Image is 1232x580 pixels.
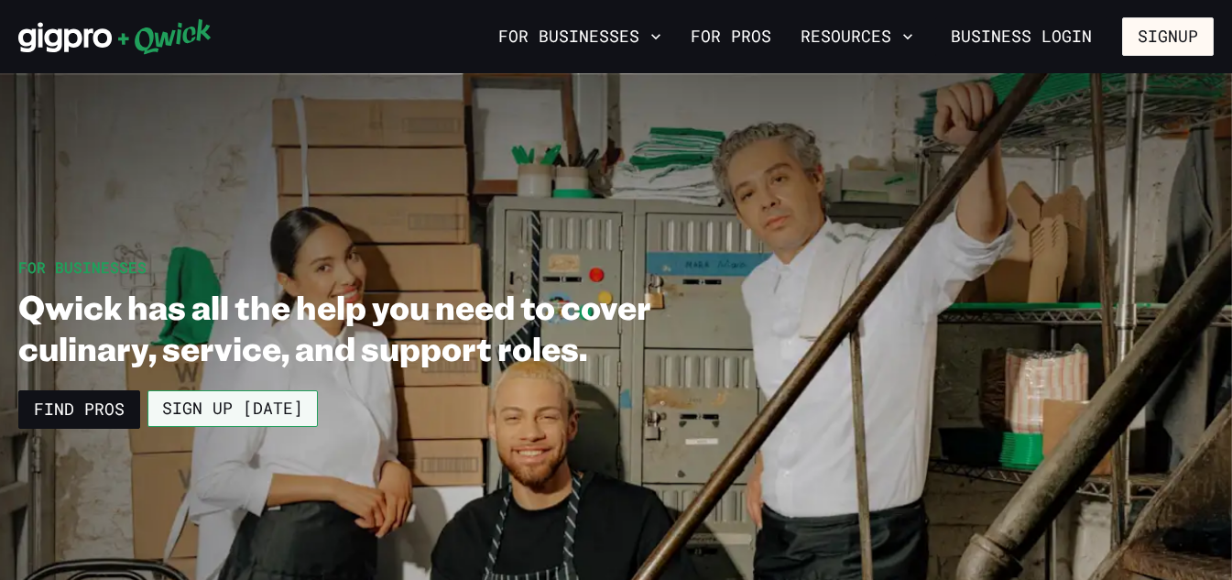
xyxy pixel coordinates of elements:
button: For Businesses [491,21,669,52]
h1: Qwick has all the help you need to cover culinary, service, and support roles. [18,286,736,368]
a: Find Pros [18,390,140,429]
button: Resources [793,21,921,52]
span: For Businesses [18,257,147,277]
a: Business Login [935,17,1107,56]
button: Signup [1122,17,1214,56]
a: For Pros [683,21,779,52]
a: Sign up [DATE] [147,390,318,427]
